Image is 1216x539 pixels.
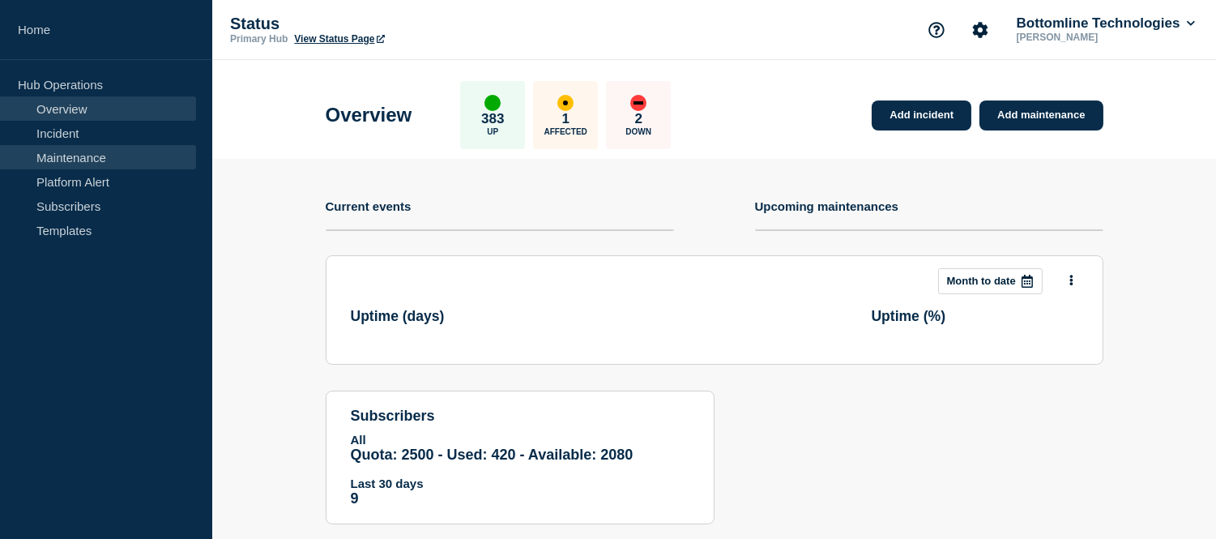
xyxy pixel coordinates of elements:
h4: subscribers [351,408,689,425]
p: Up [487,127,498,136]
a: Add maintenance [979,101,1103,130]
p: Down [625,127,651,136]
p: [PERSON_NAME] [1013,32,1182,43]
h3: Uptime ( days ) [351,308,445,325]
p: All [351,433,689,447]
p: 383 [481,111,504,127]
button: Support [919,13,954,47]
button: Month to date [938,268,1043,294]
button: Bottomline Technologies [1013,15,1198,32]
div: up [484,95,501,111]
div: down [630,95,646,111]
p: Primary Hub [230,33,288,45]
div: affected [557,95,574,111]
p: Status [230,15,554,33]
h1: Overview [326,104,412,126]
button: Account settings [963,13,997,47]
p: 1 [562,111,570,127]
h3: Uptime ( % ) [872,308,946,325]
h4: Current events [326,199,412,213]
p: Last 30 days [351,477,689,490]
h4: Upcoming maintenances [755,199,899,213]
a: View Status Page [294,33,384,45]
p: 9 [351,490,689,507]
p: Affected [544,127,587,136]
a: Add incident [872,101,971,130]
p: Month to date [947,275,1016,287]
span: Quota: 2500 - Used: 420 - Available: 2080 [351,447,634,463]
p: 2 [635,111,642,127]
